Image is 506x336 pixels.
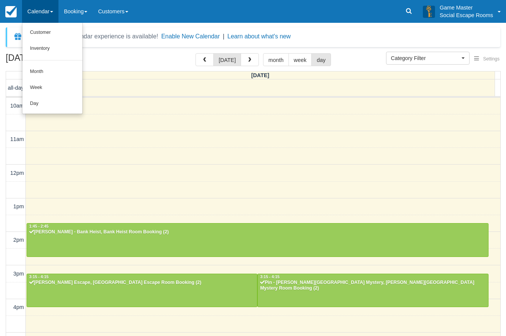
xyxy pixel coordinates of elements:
[22,80,82,96] a: Week
[263,53,289,66] button: month
[22,64,82,80] a: Month
[22,96,82,112] a: Day
[260,275,279,279] span: 3:15 - 4:15
[25,32,158,41] div: A new Booking Calendar experience is available!
[5,6,17,17] img: checkfront-main-nav-mini-logo.png
[13,304,24,310] span: 4pm
[6,53,102,67] h2: [DATE]
[223,33,224,40] span: |
[440,4,493,11] p: Game Master
[10,170,24,176] span: 12pm
[483,56,500,62] span: Settings
[27,274,257,307] a: 3:15 - 4:15[PERSON_NAME] Escape, [GEOGRAPHIC_DATA] Escape Room Booking (2)
[27,223,489,257] a: 1:45 - 2:45[PERSON_NAME] - Bank Heist, Bank Heist Room Booking (2)
[10,103,24,109] span: 10am
[251,72,270,78] span: [DATE]
[470,54,504,65] button: Settings
[13,271,24,277] span: 3pm
[311,53,331,66] button: day
[22,41,82,57] a: Inventory
[29,229,486,235] div: [PERSON_NAME] - Bank Heist, Bank Heist Room Booking (2)
[29,224,49,228] span: 1:45 - 2:45
[13,237,24,243] span: 2pm
[288,53,312,66] button: week
[10,136,24,142] span: 11am
[22,25,82,41] a: Customer
[391,54,460,62] span: Category Filter
[227,33,291,40] a: Learn about what's new
[260,280,486,292] div: Pin - [PERSON_NAME][GEOGRAPHIC_DATA] Mystery, [PERSON_NAME][GEOGRAPHIC_DATA] Mystery Room Booking...
[386,52,470,65] button: Category Filter
[440,11,493,19] p: Social Escape Rooms
[257,274,488,307] a: 3:15 - 4:15Pin - [PERSON_NAME][GEOGRAPHIC_DATA] Mystery, [PERSON_NAME][GEOGRAPHIC_DATA] Mystery R...
[22,23,83,114] ul: Calendar
[13,203,24,209] span: 1pm
[29,275,49,279] span: 3:15 - 4:15
[29,280,255,286] div: [PERSON_NAME] Escape, [GEOGRAPHIC_DATA] Escape Room Booking (2)
[8,85,24,91] span: all-day
[213,53,241,66] button: [DATE]
[161,33,220,40] button: Enable New Calendar
[423,5,435,17] img: A3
